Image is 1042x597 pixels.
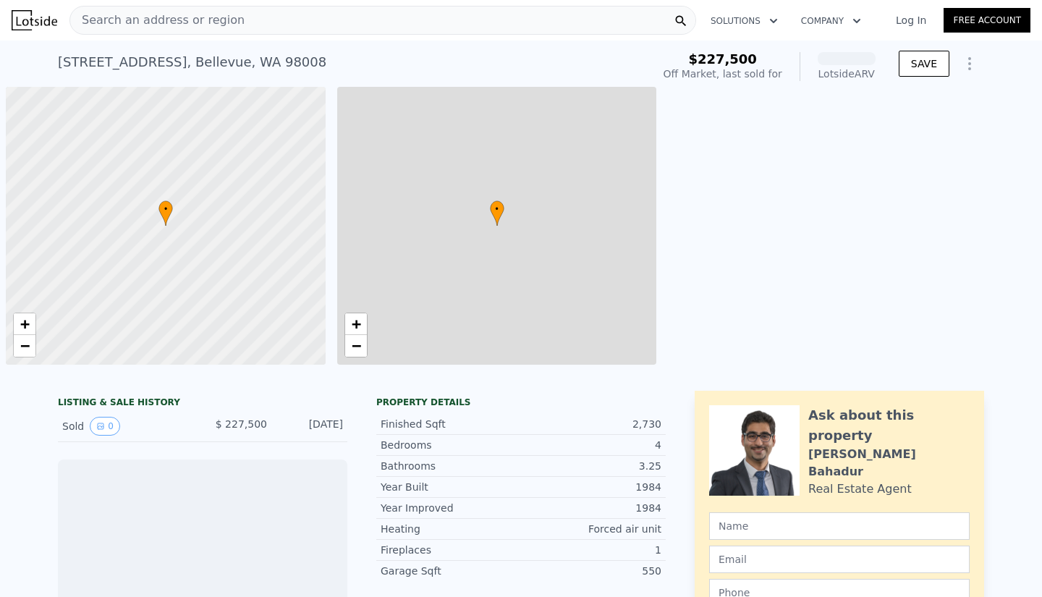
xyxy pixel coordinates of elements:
[158,203,173,216] span: •
[381,459,521,473] div: Bathrooms
[808,446,970,480] div: [PERSON_NAME] Bahadur
[351,315,360,333] span: +
[14,313,35,335] a: Zoom in
[521,417,661,431] div: 2,730
[521,501,661,515] div: 1984
[521,522,661,536] div: Forced air unit
[521,459,661,473] div: 3.25
[58,397,347,411] div: LISTING & SALE HISTORY
[808,480,912,498] div: Real Estate Agent
[345,313,367,335] a: Zoom in
[808,405,970,446] div: Ask about this property
[878,13,944,27] a: Log In
[955,49,984,78] button: Show Options
[664,67,782,81] div: Off Market, last sold for
[944,8,1030,33] a: Free Account
[58,52,326,72] div: [STREET_ADDRESS] , Bellevue , WA 98008
[709,512,970,540] input: Name
[521,480,661,494] div: 1984
[90,417,120,436] button: View historical data
[376,397,666,408] div: Property details
[381,522,521,536] div: Heating
[345,335,367,357] a: Zoom out
[12,10,57,30] img: Lotside
[490,203,504,216] span: •
[818,67,876,81] div: Lotside ARV
[158,200,173,226] div: •
[699,8,789,34] button: Solutions
[216,418,267,430] span: $ 227,500
[789,8,873,34] button: Company
[20,336,30,355] span: −
[521,543,661,557] div: 1
[351,336,360,355] span: −
[381,543,521,557] div: Fireplaces
[62,417,191,436] div: Sold
[279,417,343,436] div: [DATE]
[14,335,35,357] a: Zoom out
[381,438,521,452] div: Bedrooms
[381,501,521,515] div: Year Improved
[709,546,970,573] input: Email
[70,12,245,29] span: Search an address or region
[20,315,30,333] span: +
[899,51,949,77] button: SAVE
[688,51,757,67] span: $227,500
[381,417,521,431] div: Finished Sqft
[381,564,521,578] div: Garage Sqft
[490,200,504,226] div: •
[521,564,661,578] div: 550
[521,438,661,452] div: 4
[381,480,521,494] div: Year Built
